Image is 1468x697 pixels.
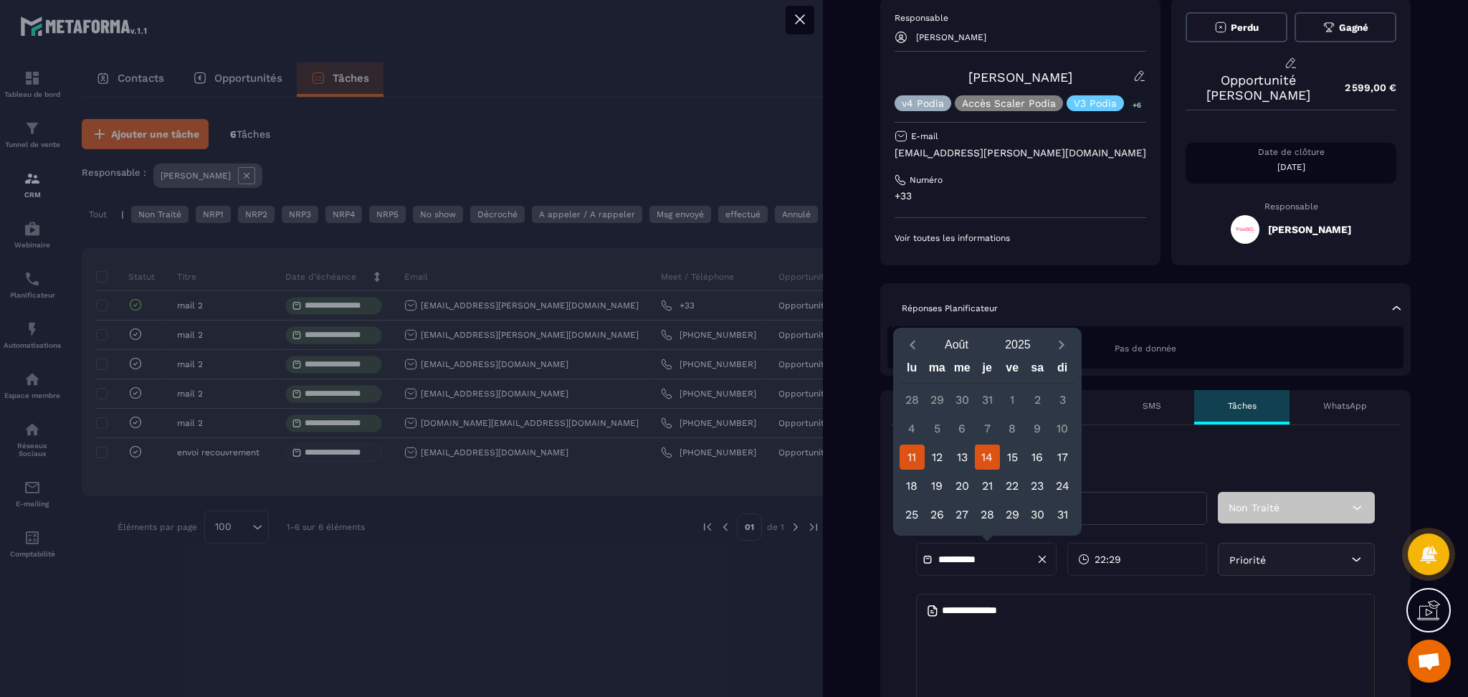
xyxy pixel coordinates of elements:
div: 22 [1000,473,1025,498]
div: 1 [1000,387,1025,412]
button: Open years overlay [987,333,1049,358]
p: +6 [1128,98,1146,113]
div: Calendar days [900,387,1075,527]
div: 16 [1025,445,1050,470]
span: Pas de donnée [1115,343,1176,354]
div: 21 [975,473,1000,498]
div: 23 [1025,473,1050,498]
div: 24 [1050,473,1075,498]
div: je [975,358,1000,383]
p: v4 Podia [902,98,944,108]
div: 30 [950,387,975,412]
button: Open months overlay [926,333,988,358]
div: 11 [900,445,925,470]
div: 13 [950,445,975,470]
p: Tâches [1228,400,1257,412]
p: Réponses Planificateur [902,303,998,314]
a: [PERSON_NAME] [968,70,1072,85]
div: Calendar wrapper [900,358,1075,527]
button: Gagné [1295,12,1396,42]
p: [PERSON_NAME] [916,32,986,42]
div: di [1050,358,1075,383]
div: 3 [1050,387,1075,412]
p: [EMAIL_ADDRESS][PERSON_NAME][DOMAIN_NAME] [895,146,1146,160]
div: sa [1025,358,1050,383]
span: 22:29 [1095,552,1121,566]
p: WhatsApp [1323,400,1367,412]
p: SMS [1143,400,1161,412]
div: 20 [950,473,975,498]
div: me [950,358,975,383]
p: +33 [895,189,1146,203]
div: 15 [1000,445,1025,470]
div: 28 [975,502,1000,527]
div: 31 [1050,502,1075,527]
p: Voir toutes les informations [895,232,1146,244]
p: Opportunité [PERSON_NAME] [1186,72,1330,103]
div: 26 [925,502,950,527]
div: ve [1000,358,1025,383]
p: Accès Scaler Podia [962,98,1056,108]
span: Gagné [1339,22,1368,33]
div: 29 [1000,502,1025,527]
p: Responsable [1186,201,1396,212]
div: 28 [900,387,925,412]
div: 7 [975,416,1000,441]
button: Perdu [1186,12,1287,42]
span: Non Traité [1229,502,1279,513]
p: E-mail [911,131,938,142]
div: 10 [1050,416,1075,441]
div: 12 [925,445,950,470]
div: 2 [1025,387,1050,412]
span: Perdu [1231,22,1259,33]
button: Previous month [900,336,926,355]
div: 14 [975,445,1000,470]
div: 9 [1025,416,1050,441]
div: 29 [925,387,950,412]
button: Next month [1049,336,1075,355]
p: V3 Podia [1074,98,1117,108]
div: 4 [900,416,925,441]
div: 8 [1000,416,1025,441]
div: lu [900,358,925,383]
div: 31 [975,387,1000,412]
p: Responsable [895,12,1146,24]
div: 30 [1025,502,1050,527]
p: Numéro [910,174,943,186]
p: Date de clôture [1186,146,1396,158]
p: [DATE] [1186,161,1396,173]
div: ma [925,358,950,383]
div: 18 [900,473,925,498]
h5: [PERSON_NAME] [1268,224,1351,235]
div: 25 [900,502,925,527]
div: 27 [950,502,975,527]
div: 5 [925,416,950,441]
div: 19 [925,473,950,498]
span: Priorité [1229,554,1266,566]
a: Ouvrir le chat [1408,640,1451,683]
div: 17 [1050,445,1075,470]
p: 2 599,00 € [1330,74,1396,102]
div: 6 [950,416,975,441]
